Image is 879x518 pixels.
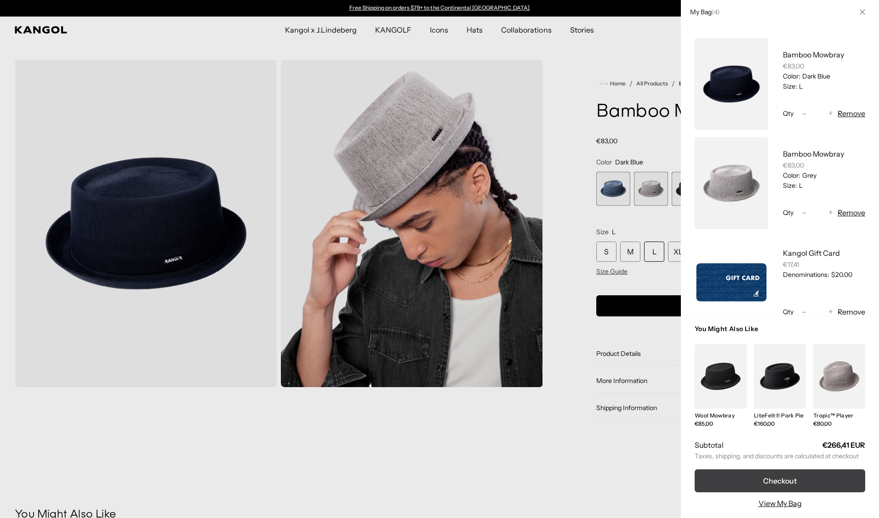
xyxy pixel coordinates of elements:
dt: Color: [783,171,800,180]
span: Qty [783,208,793,217]
dt: Color: [783,72,800,80]
button: Remove Kangol Gift Card - $20.00 [838,306,865,317]
h2: My Bag [685,8,720,16]
button: Remove Bamboo Mowbray - Dark Blue / L [838,108,865,119]
button: + [824,207,838,218]
dd: $20.00 [829,270,852,279]
span: €160,00 [754,420,775,427]
span: €85,00 [695,420,713,427]
dd: Grey [800,171,816,180]
span: + [828,207,833,219]
span: €80,00 [813,420,832,427]
a: Bamboo Mowbray [783,50,844,59]
button: + [824,108,838,119]
dt: Denominations: [783,270,829,279]
dd: L [797,82,803,90]
a: Tropic™ Player [813,412,853,419]
dt: Size: [783,181,797,190]
div: €83,00 [783,62,865,70]
button: + [824,306,838,317]
a: LiteFelt® Pork Pie [754,412,804,419]
input: Quantity for Kangol Gift Card [811,306,824,317]
dd: Dark Blue [800,72,830,80]
button: Remove Bamboo Mowbray - Grey / L [838,207,865,218]
a: Bamboo Mowbray [783,149,844,158]
button: - [797,306,811,317]
span: - [802,306,806,318]
span: + [828,107,833,120]
span: - [802,207,806,219]
button: - [797,207,811,218]
dd: L [797,181,803,190]
a: Kangol Gift Card [783,248,840,258]
span: - [802,107,806,120]
div: €83,00 [783,161,865,169]
input: Quantity for Bamboo Mowbray [811,108,824,119]
input: Quantity for Bamboo Mowbray [811,207,824,218]
small: Taxes, shipping, and discounts are calculated at checkout [695,452,865,460]
span: Qty [783,308,793,316]
span: ( ) [712,8,720,16]
span: + [828,306,833,318]
span: Qty [783,109,793,118]
h2: Subtotal [695,440,724,450]
h3: You Might Also Like [695,325,865,344]
button: - [797,108,811,119]
a: View My Bag [759,498,802,509]
strong: €266,41 EUR [822,440,865,450]
dt: Size: [783,82,797,90]
button: Checkout [695,469,865,492]
a: Wool Mowbray [695,412,735,419]
div: €17,41 [783,260,865,269]
span: 4 [714,8,717,16]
